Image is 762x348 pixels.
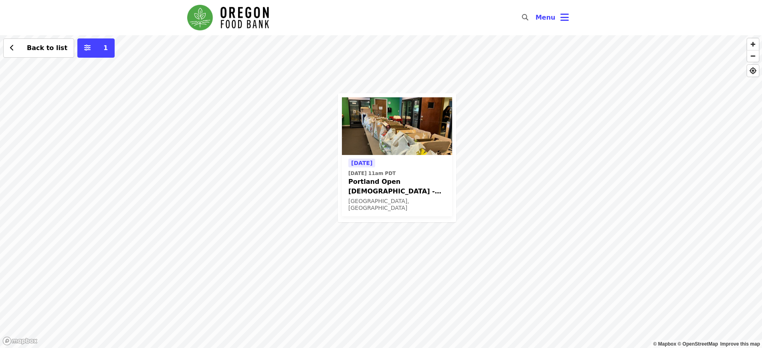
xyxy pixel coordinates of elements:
[522,14,528,21] i: search icon
[747,38,759,50] button: Zoom In
[187,5,269,30] img: Oregon Food Bank - Home
[533,8,540,27] input: Search
[560,12,569,23] i: bars icon
[2,336,38,346] a: Mapbox logo
[342,97,452,216] a: See details for "Portland Open Bible - Partner Agency Support (16+)"
[529,8,575,27] button: Toggle account menu
[348,198,446,211] div: [GEOGRAPHIC_DATA], [GEOGRAPHIC_DATA]
[27,44,67,52] span: Back to list
[720,341,760,347] a: Map feedback
[77,38,115,58] button: More filters (1 selected)
[747,65,759,76] button: Find My Location
[10,44,14,52] i: chevron-left icon
[348,177,446,196] span: Portland Open [DEMOGRAPHIC_DATA] - Partner Agency Support (16+)
[653,341,677,347] a: Mapbox
[84,44,91,52] i: sliders-h icon
[3,38,74,58] button: Back to list
[747,50,759,62] button: Zoom Out
[351,160,372,166] span: [DATE]
[677,341,718,347] a: OpenStreetMap
[348,170,396,177] time: [DATE] 11am PDT
[103,44,108,52] span: 1
[536,14,556,21] span: Menu
[342,97,452,155] img: Portland Open Bible - Partner Agency Support (16+) organized by Oregon Food Bank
